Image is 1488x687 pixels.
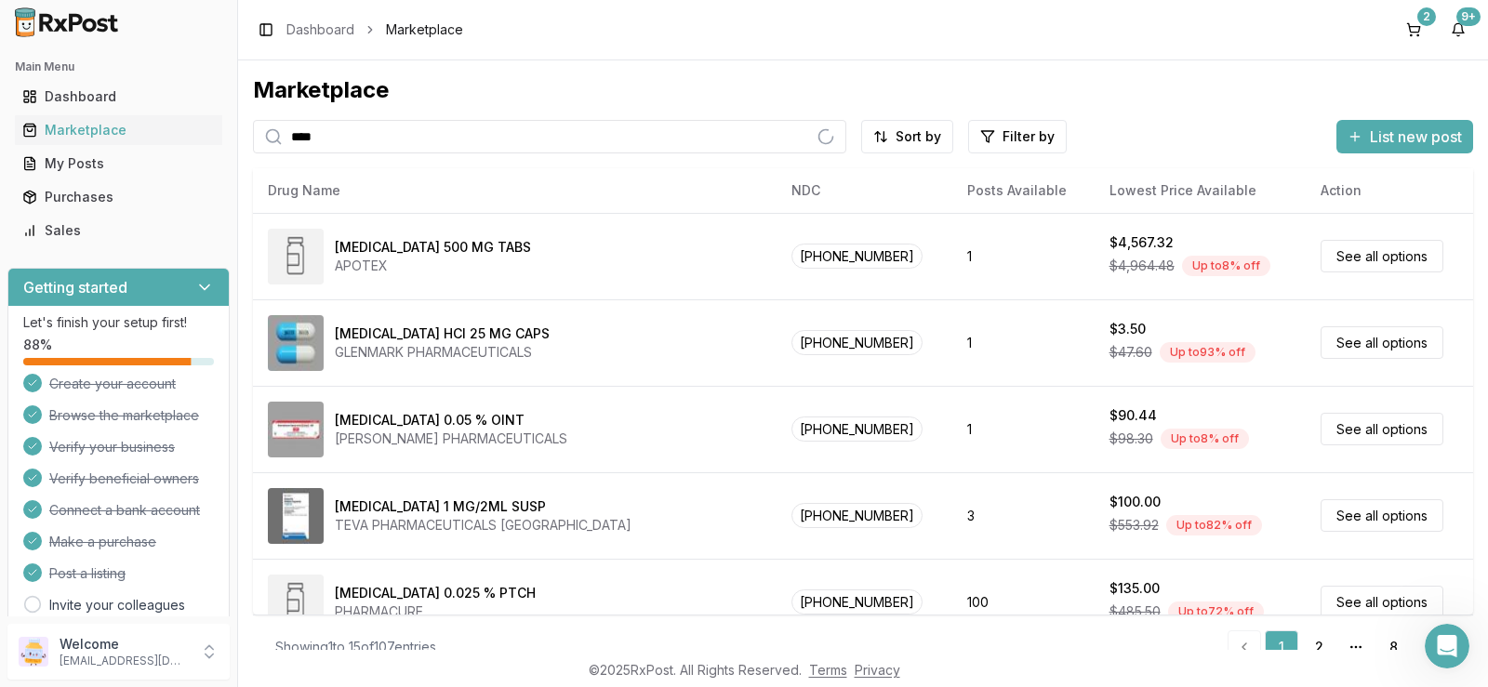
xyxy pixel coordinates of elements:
div: Up to 72 % off [1168,601,1264,622]
div: [MEDICAL_DATA] 1 MG/2ML SUSP [335,497,546,516]
th: Posts Available [952,168,1094,213]
div: [MEDICAL_DATA] HCl 25 MG CAPS [335,324,550,343]
div: PHARMACURE [335,602,536,621]
div: Up to 93 % off [1160,342,1255,363]
button: Marketplace [7,115,230,145]
a: My Posts [15,147,222,180]
div: $135.00 [1109,579,1160,598]
span: Filter by [1003,127,1055,146]
button: 2 [1399,15,1428,45]
div: Sales [22,221,215,240]
span: [PHONE_NUMBER] [791,503,923,528]
div: $100.00 [1109,493,1161,511]
div: Up to 82 % off [1166,515,1262,535]
div: TEVA PHARMACEUTICALS [GEOGRAPHIC_DATA] [335,516,631,535]
span: 88 % [23,336,52,354]
h2: Main Menu [15,59,222,74]
span: Browse the marketplace [49,406,199,425]
a: Terms [809,662,847,678]
span: Post a listing [49,564,126,583]
div: $3.50 [1109,320,1146,338]
span: $98.30 [1109,429,1153,448]
span: Create your account [49,375,176,393]
div: [PERSON_NAME] PHARMACEUTICALS [335,429,567,448]
button: My Posts [7,149,230,178]
img: User avatar [19,637,48,667]
nav: breadcrumb [286,20,463,39]
a: Privacy [855,662,900,678]
h3: Getting started [23,276,127,298]
span: $47.60 [1109,343,1152,362]
div: Dashboard [22,87,215,106]
span: [PHONE_NUMBER] [791,589,923,614]
td: 100 [952,559,1094,645]
th: Lowest Price Available [1095,168,1307,213]
nav: pagination [1228,630,1451,664]
a: See all options [1321,586,1443,618]
div: APOTEX [335,257,531,275]
td: 1 [952,386,1094,472]
span: List new post [1370,126,1462,148]
a: Dashboard [15,80,222,113]
button: 9+ [1443,15,1473,45]
button: Sales [7,216,230,245]
button: List new post [1336,120,1473,153]
a: Go to next page [1414,630,1451,664]
a: Purchases [15,180,222,214]
span: [PHONE_NUMBER] [791,330,923,355]
div: Showing 1 to 15 of 107 entries [275,638,436,656]
img: RxPost Logo [7,7,126,37]
div: Purchases [22,188,215,206]
span: $4,964.48 [1109,257,1175,275]
span: $485.50 [1109,602,1161,621]
th: Drug Name [253,168,777,213]
div: Up to 8 % off [1161,429,1249,449]
span: [PHONE_NUMBER] [791,416,923,442]
a: 2 [1302,630,1335,664]
div: [MEDICAL_DATA] 0.05 % OINT [335,411,525,429]
span: Connect a bank account [49,501,200,520]
a: Invite your colleagues [49,596,185,614]
a: Marketplace [15,113,222,147]
iframe: Intercom live chat [1425,624,1469,668]
img: Betamethasone Dipropionate 0.05 % OINT [268,402,324,457]
th: NDC [777,168,952,213]
span: Make a purchase [49,533,156,551]
a: Dashboard [286,20,354,39]
div: 2 [1417,7,1436,26]
button: Sort by [861,120,953,153]
div: Up to 8 % off [1182,256,1270,276]
img: Capsaicin 0.025 % PTCH [268,575,324,630]
img: Budesonide 1 MG/2ML SUSP [268,488,324,544]
div: GLENMARK PHARMACEUTICALS [335,343,550,362]
a: See all options [1321,413,1443,445]
a: 1 [1265,630,1298,664]
span: Marketplace [386,20,463,39]
div: My Posts [22,154,215,173]
span: Verify beneficial owners [49,469,199,488]
p: Welcome [60,635,189,654]
a: See all options [1321,240,1443,272]
img: Atomoxetine HCl 25 MG CAPS [268,315,324,371]
p: Let's finish your setup first! [23,313,214,332]
td: 1 [952,299,1094,386]
img: Abiraterone Acetate 500 MG TABS [268,229,324,284]
div: [MEDICAL_DATA] 0.025 % PTCH [335,584,536,602]
a: Sales [15,214,222,247]
a: List new post [1336,129,1473,148]
div: [MEDICAL_DATA] 500 MG TABS [335,238,531,257]
td: 3 [952,472,1094,559]
button: Purchases [7,182,230,212]
span: Sort by [896,127,941,146]
th: Action [1306,168,1473,213]
div: Marketplace [253,75,1473,105]
button: Filter by [968,120,1067,153]
div: 9+ [1456,7,1481,26]
span: Verify your business [49,438,175,456]
td: 1 [952,213,1094,299]
a: 8 [1376,630,1410,664]
button: Dashboard [7,82,230,112]
span: $553.92 [1109,516,1159,535]
p: [EMAIL_ADDRESS][DOMAIN_NAME] [60,654,189,668]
